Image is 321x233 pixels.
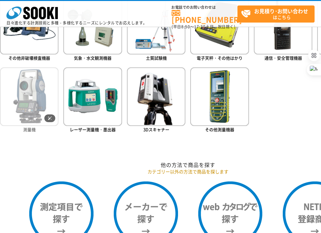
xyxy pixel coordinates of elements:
img: レーザー測量機・墨出器 [63,67,122,126]
span: 測量機 [23,126,36,132]
span: 土質試験機 [146,55,167,61]
a: その他測量機器 [190,67,249,134]
span: 17:30 [194,24,206,30]
strong: お見積り･お問い合わせ [254,7,308,15]
a: [PHONE_NUMBER] [172,10,237,23]
span: お電話でのお問い合わせは [172,5,237,9]
span: その他非破壊検査機器 [8,55,50,61]
p: 日々進化する計測技術と多種・多様化するニーズにレンタルでお応えします。 [6,21,147,25]
span: 8:50 [181,24,190,30]
img: 3Dスキャナー [127,67,185,126]
span: レーザー測量機・墨出器 [70,126,116,132]
a: レーザー測量機・墨出器 [63,67,122,134]
a: お見積り･お問い合わせはこちら [237,5,315,23]
span: (平日 ～ 土日、祝日除く) [172,24,235,30]
span: その他測量機器 [205,126,234,132]
span: はこちら [241,6,314,22]
span: 気象・水文観測機器 [74,55,111,61]
img: その他測量機器 [190,67,249,126]
span: 通信・安全管理機器 [264,55,302,61]
a: 3Dスキャナー [127,67,185,134]
span: 電子天秤・その他はかり [197,55,243,61]
span: 3Dスキャナー [143,126,169,132]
